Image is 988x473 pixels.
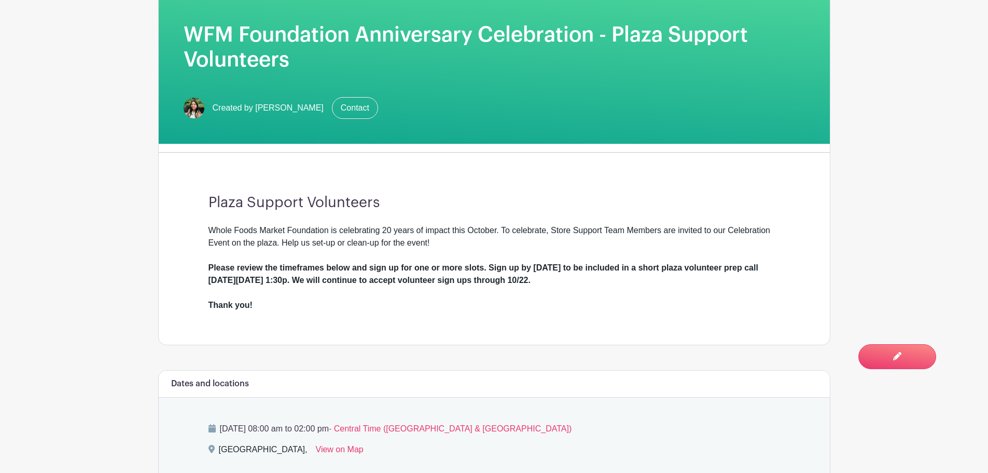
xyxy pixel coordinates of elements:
[208,423,780,435] p: [DATE] 08:00 am to 02:00 pm
[219,443,308,460] div: [GEOGRAPHIC_DATA],
[184,22,805,72] h1: WFM Foundation Anniversary Celebration - Plaza Support Volunteers
[208,194,780,212] h3: Plaza Support Volunteers
[316,443,364,460] a: View on Map
[213,102,324,114] span: Created by [PERSON_NAME]
[208,224,780,312] div: Whole Foods Market Foundation is celebrating 20 years of impact this October. To celebrate, Store...
[208,263,758,309] strong: Please review the timeframes below and sign up for one or more slots. Sign up by [DATE] to be inc...
[329,424,572,433] span: - Central Time ([GEOGRAPHIC_DATA] & [GEOGRAPHIC_DATA])
[332,97,378,119] a: Contact
[184,98,204,118] img: mireya.jpg
[171,379,249,389] h6: Dates and locations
